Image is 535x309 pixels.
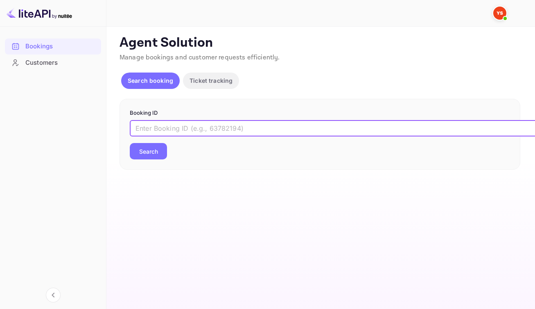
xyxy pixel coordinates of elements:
[128,76,173,85] p: Search booking
[130,109,510,117] p: Booking ID
[46,288,61,302] button: Collapse navigation
[120,53,280,62] span: Manage bookings and customer requests efficiently.
[25,42,97,51] div: Bookings
[120,35,520,51] p: Agent Solution
[190,76,233,85] p: Ticket tracking
[130,143,167,159] button: Search
[5,55,101,70] a: Customers
[493,7,506,20] img: Yandex Support
[7,7,72,20] img: LiteAPI logo
[5,39,101,54] a: Bookings
[5,55,101,71] div: Customers
[25,58,97,68] div: Customers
